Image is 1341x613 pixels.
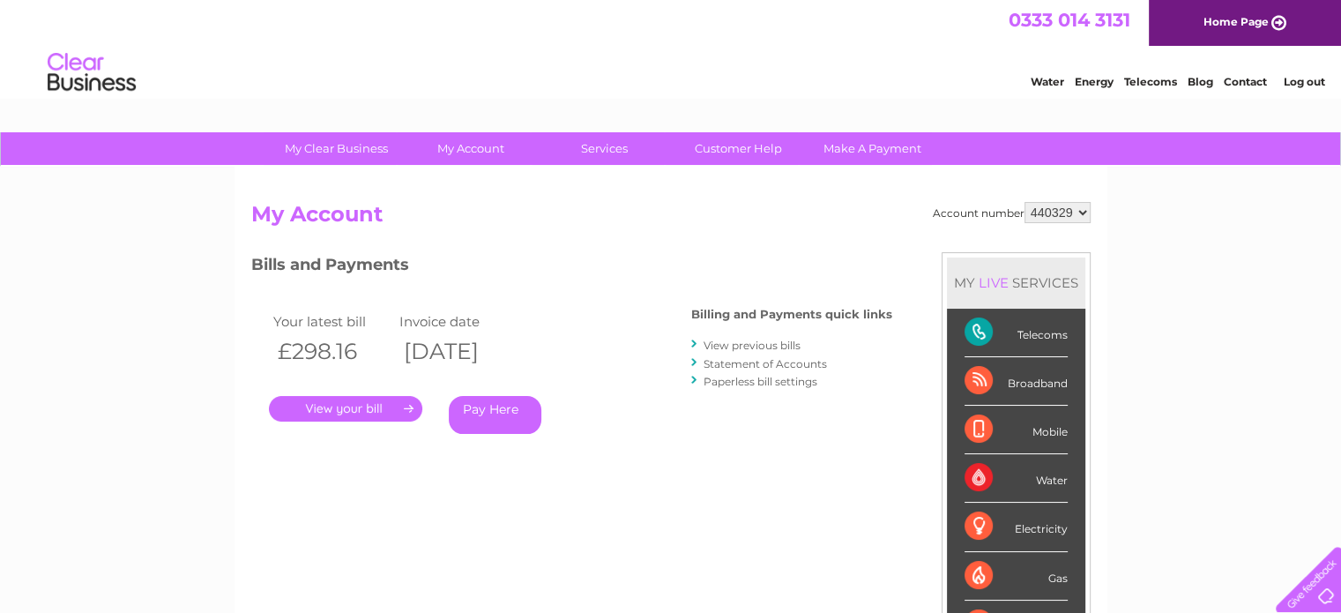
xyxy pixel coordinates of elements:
h3: Bills and Payments [251,252,892,283]
a: Water [1031,75,1064,88]
a: My Clear Business [264,132,409,165]
th: £298.16 [269,333,396,370]
a: Make A Payment [800,132,945,165]
h2: My Account [251,202,1091,235]
div: Gas [965,552,1068,601]
a: Statement of Accounts [704,357,827,370]
div: LIVE [975,274,1012,291]
img: logo.png [47,46,137,100]
td: Invoice date [395,310,522,333]
a: Log out [1283,75,1324,88]
h4: Billing and Payments quick links [691,308,892,321]
a: My Account [398,132,543,165]
a: View previous bills [704,339,801,352]
a: Services [532,132,677,165]
div: Clear Business is a trading name of Verastar Limited (registered in [GEOGRAPHIC_DATA] No. 3667643... [255,10,1088,86]
div: Broadband [965,357,1068,406]
a: Energy [1075,75,1114,88]
th: [DATE] [395,333,522,370]
div: Water [965,454,1068,503]
div: Telecoms [965,309,1068,357]
a: Customer Help [666,132,811,165]
a: Paperless bill settings [704,375,817,388]
div: Mobile [965,406,1068,454]
div: Electricity [965,503,1068,551]
td: Your latest bill [269,310,396,333]
div: MY SERVICES [947,258,1085,308]
a: Pay Here [449,396,541,434]
a: . [269,396,422,422]
a: Telecoms [1124,75,1177,88]
a: Blog [1188,75,1213,88]
a: Contact [1224,75,1267,88]
a: 0333 014 3131 [1009,9,1130,31]
div: Account number [933,202,1091,223]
